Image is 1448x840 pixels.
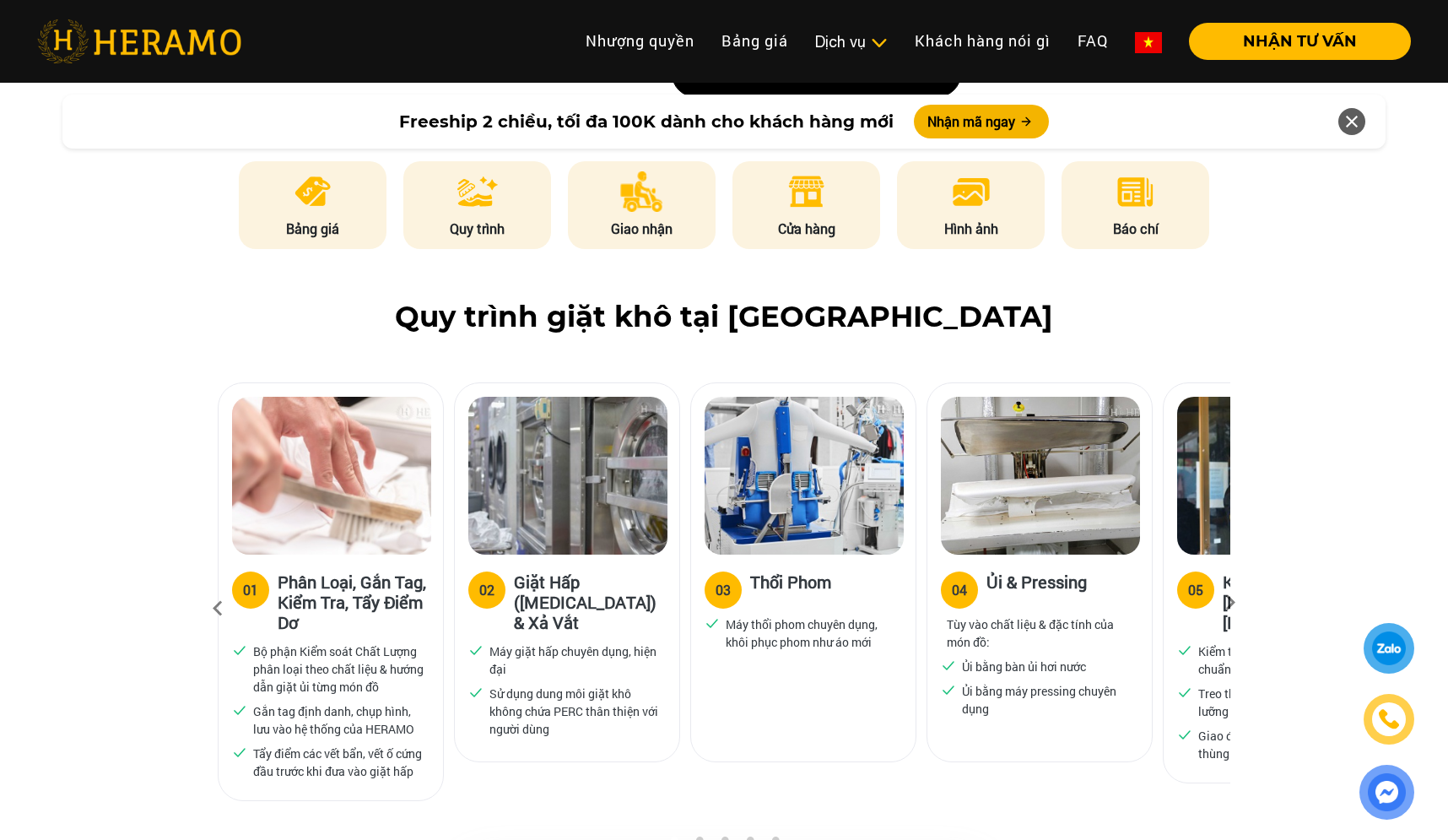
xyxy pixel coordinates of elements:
img: process.png [457,171,498,212]
img: pricing.png [292,171,333,212]
h3: Kiểm Tra Chất [PERSON_NAME] & [PERSON_NAME] [1223,572,1375,632]
p: Ủi bằng máy pressing chuyên dụng [962,682,1132,718]
img: heramo-quy-trinh-giat-hap-tieu-chuan-buoc-2 [468,397,667,555]
div: 05 [1188,580,1203,600]
img: checked.svg [232,642,247,658]
p: Bộ phận Kiểm soát Chất Lượng phân loại theo chất liệu & hướng dẫn giặt ủi từng món đồ [253,642,424,696]
p: Tùy vào chất liệu & đặc tính của món đồ: [947,615,1132,651]
a: Nhượng quyền [572,23,708,59]
img: delivery.png [620,171,664,212]
img: heramo-quy-trinh-giat-hap-tieu-chuan-buoc-3 [705,397,904,555]
img: checked.svg [941,682,956,697]
h3: Ủi & Pressing [986,572,1087,605]
button: Nhận mã ngay [914,105,1049,138]
h3: Thổi Phom [750,572,831,605]
p: Treo thẳng thớm, đóng gói kỹ lưỡng [1198,685,1369,720]
img: checked.svg [941,658,956,673]
div: 03 [716,580,731,600]
img: heramo-quy-trinh-giat-hap-tieu-chuan-buoc-5 [1177,397,1376,555]
a: FAQ [1064,23,1121,59]
p: Giao nhận [568,219,716,239]
a: NHẬN TƯ VẤN [1175,34,1411,49]
img: subToggleIcon [870,35,888,51]
img: checked.svg [468,685,484,700]
p: Báo chí [1062,219,1210,239]
img: checked.svg [232,745,247,760]
h3: Phân Loại, Gắn Tag, Kiểm Tra, Tẩy Điểm Dơ [278,572,430,632]
p: Máy thổi phom chuyên dụng, khôi phục phom như áo mới [726,615,896,651]
img: heramo-quy-trinh-giat-hap-tieu-chuan-buoc-4 [941,397,1140,555]
p: Gắn tag định danh, chụp hình, lưu vào hệ thống của HERAMO [253,702,424,738]
img: news.png [1115,171,1156,212]
img: heramo-logo.png [37,19,241,63]
span: Freeship 2 chiều, tối đa 100K dành cho khách hàng mới [399,109,894,134]
p: Kiểm tra chất lượng xử lý đạt chuẩn [1198,642,1369,678]
div: 04 [952,580,967,600]
img: checked.svg [1177,685,1192,700]
p: Bảng giá [239,219,387,239]
p: Cửa hàng [732,219,881,239]
img: checked.svg [705,615,720,631]
a: Bảng giá [708,23,802,59]
div: 01 [243,580,258,600]
button: NHẬN TƯ VẤN [1189,23,1411,60]
p: Máy giặt hấp chuyên dụng, hiện đại [489,642,660,678]
img: heramo-quy-trinh-giat-hap-tieu-chuan-buoc-1 [232,397,431,555]
img: checked.svg [1177,727,1192,742]
p: Quy trình [403,219,552,239]
p: Ủi bằng bàn ủi hơi nước [962,658,1086,675]
img: checked.svg [232,702,247,718]
a: Khách hàng nói gì [901,23,1064,59]
img: vn-flag.png [1135,32,1162,53]
p: Hình ảnh [897,219,1045,239]
img: checked.svg [468,642,484,658]
h2: Quy trình giặt khô tại [GEOGRAPHIC_DATA] [37,300,1411,334]
p: Giao đến khách hàng bằng thùng chữ U để giữ phom đồ [1198,727,1369,762]
div: 02 [479,580,494,600]
h3: Giặt Hấp ([MEDICAL_DATA]) & Xả Vắt [514,572,666,632]
img: store.png [786,171,827,212]
img: phone-icon [1380,710,1399,729]
img: image.png [951,171,991,212]
a: phone-icon [1366,696,1412,742]
img: checked.svg [1177,642,1192,658]
p: Sử dụng dung môi giặt khô không chứa PERC thân thiện với người dùng [489,685,660,738]
div: Dịch vụ [815,30,888,53]
p: Tẩy điểm các vết bẩn, vết ố cứng đầu trước khi đưa vào giặt hấp [253,745,424,780]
